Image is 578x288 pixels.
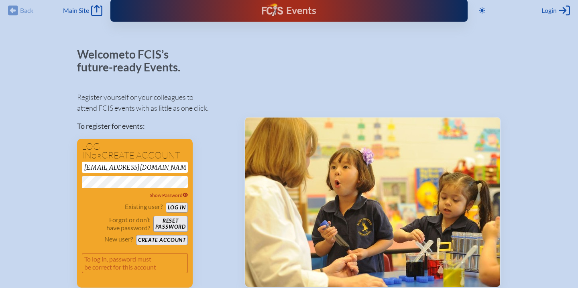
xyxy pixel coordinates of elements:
[213,3,366,18] div: FCIS Events — Future ready
[136,235,188,245] button: Create account
[150,192,188,198] span: Show Password
[104,235,133,243] p: New user?
[245,118,500,287] img: Events
[82,162,188,173] input: Email
[77,121,232,132] p: To register for events:
[92,152,102,160] span: or
[153,216,188,232] button: Resetpassword
[63,5,102,16] a: Main Site
[77,48,189,73] p: Welcome to FCIS’s future-ready Events.
[77,92,232,114] p: Register yourself or your colleagues to attend FCIS events with as little as one click.
[541,6,557,14] span: Login
[125,203,163,211] p: Existing user?
[63,6,89,14] span: Main Site
[82,253,188,273] p: To log in, password must be correct for this account
[82,216,150,232] p: Forgot or don’t have password?
[166,203,188,213] button: Log in
[82,142,188,160] h1: Log in create account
